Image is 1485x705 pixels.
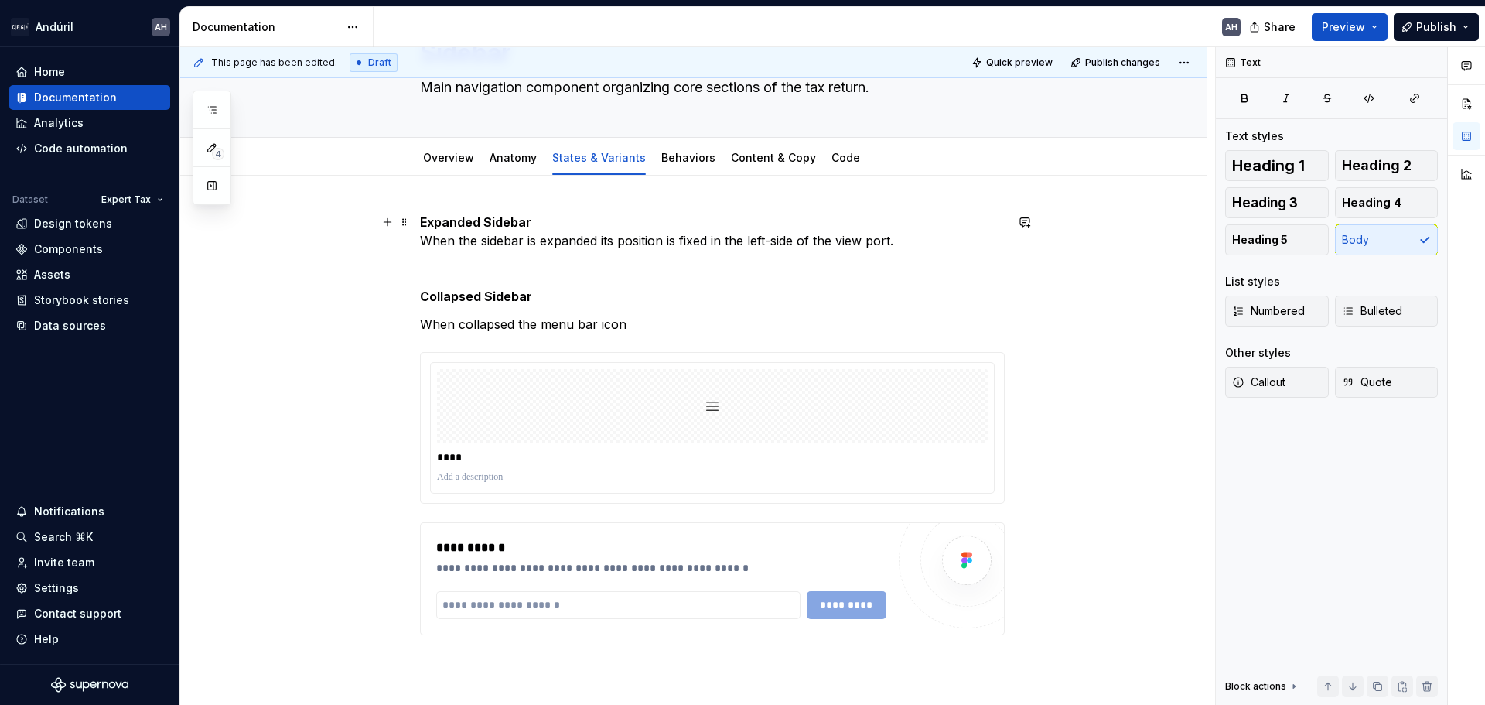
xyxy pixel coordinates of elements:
[9,525,170,549] button: Search ⌘K
[1085,56,1160,69] span: Publish changes
[34,90,117,105] div: Documentation
[967,52,1060,74] button: Quick preview
[34,216,112,231] div: Design tokens
[1225,676,1300,697] div: Block actions
[34,267,70,282] div: Assets
[34,580,79,596] div: Settings
[831,151,860,164] a: Code
[34,115,84,131] div: Analytics
[420,213,1005,250] p: When the sidebar is expanded its position is fixed in the left-side of the view port.
[212,148,224,160] span: 4
[1232,232,1288,248] span: Heading 5
[825,141,866,173] div: Code
[1342,195,1401,210] span: Heading 4
[34,241,103,257] div: Components
[1232,375,1285,390] span: Callout
[211,56,337,69] span: This page has been edited.
[9,60,170,84] a: Home
[9,576,170,601] a: Settings
[51,677,128,693] svg: Supernova Logo
[1225,128,1284,144] div: Text styles
[155,21,167,33] div: AH
[34,529,93,545] div: Search ⌘K
[1225,21,1237,33] div: AH
[34,606,121,621] div: Contact support
[9,627,170,652] button: Help
[11,18,29,36] img: 572984b3-56a8-419d-98bc-7b186c70b928.png
[1312,13,1388,41] button: Preview
[1335,150,1439,181] button: Heading 2
[986,56,1053,69] span: Quick preview
[34,141,128,156] div: Code automation
[661,151,715,164] a: Behaviors
[1342,158,1412,173] span: Heading 2
[9,601,170,626] button: Contact support
[9,288,170,313] a: Storybook stories
[1241,13,1306,41] button: Share
[483,141,543,173] div: Anatomy
[1225,345,1291,361] div: Other styles
[725,141,822,173] div: Content & Copy
[490,151,537,164] a: Anatomy
[1416,19,1456,35] span: Publish
[9,85,170,110] a: Documentation
[1225,296,1329,327] button: Numbered
[417,141,480,173] div: Overview
[12,193,48,206] div: Dataset
[34,631,59,647] div: Help
[9,313,170,338] a: Data sources
[34,293,129,308] div: Storybook stories
[9,262,170,287] a: Assets
[1225,224,1329,255] button: Heading 5
[9,136,170,161] a: Code automation
[546,141,652,173] div: States & Variants
[1066,52,1167,74] button: Publish changes
[1335,367,1439,398] button: Quote
[101,193,151,206] span: Expert Tax
[1342,303,1402,319] span: Bulleted
[34,504,104,519] div: Notifications
[1322,19,1365,35] span: Preview
[417,75,1002,100] textarea: Main navigation component organizing core sections of the tax return.
[94,189,170,210] button: Expert Tax
[1335,296,1439,327] button: Bulleted
[34,555,94,570] div: Invite team
[3,10,176,43] button: AndúrilAH
[1232,158,1305,173] span: Heading 1
[420,289,532,304] strong: Collapsed Sidebar
[655,141,722,173] div: Behaviors
[731,151,816,164] a: Content & Copy
[368,56,391,69] span: Draft
[1232,303,1305,319] span: Numbered
[552,151,646,164] a: States & Variants
[1232,195,1298,210] span: Heading 3
[420,315,1005,334] p: When collapsed the menu bar icon
[423,151,474,164] a: Overview
[420,214,531,230] strong: Expanded Sidebar
[9,550,170,575] a: Invite team
[1225,367,1329,398] button: Callout
[9,111,170,135] a: Analytics
[1225,150,1329,181] button: Heading 1
[1264,19,1296,35] span: Share
[1342,375,1392,390] span: Quote
[1225,187,1329,218] button: Heading 3
[9,499,170,524] button: Notifications
[1335,187,1439,218] button: Heading 4
[9,211,170,236] a: Design tokens
[34,64,65,80] div: Home
[34,318,106,334] div: Data sources
[36,19,73,35] div: Andúril
[1225,274,1280,289] div: List styles
[9,237,170,262] a: Components
[193,19,339,35] div: Documentation
[1394,13,1479,41] button: Publish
